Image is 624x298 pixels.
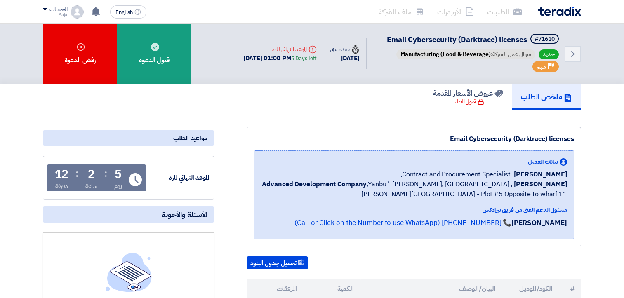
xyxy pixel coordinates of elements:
[291,54,317,63] div: 5 Days left
[261,179,567,199] span: Yanbu` [PERSON_NAME], [GEOGRAPHIC_DATA] ,[PERSON_NAME][GEOGRAPHIC_DATA] - Plot #5 Opposite to wha...
[117,24,191,84] div: قبول الدعوه
[254,134,574,144] div: Email Cybersecurity (Darktrace) licenses
[43,13,67,17] div: Saja
[511,218,567,228] strong: [PERSON_NAME]
[243,54,316,63] div: [DATE] 01:00 PM
[43,130,214,146] div: مواعيد الطلب
[115,9,133,15] span: English
[104,166,107,181] div: :
[75,166,78,181] div: :
[539,49,559,59] span: جديد
[55,169,69,180] div: 12
[330,45,360,54] div: صدرت في
[110,5,146,19] button: English
[424,84,512,110] a: عروض الأسعار المقدمة قبول الطلب
[452,98,484,106] div: قبول الطلب
[387,34,527,45] span: Email Cybersecurity (Darktrace) licenses
[521,92,572,101] h5: ملخص الطلب
[43,24,117,84] div: رفض الدعوة
[512,84,581,110] a: ملخص الطلب
[162,210,207,219] span: الأسئلة والأجوبة
[243,45,316,54] div: الموعد النهائي للرد
[537,63,546,71] span: مهم
[294,218,511,228] a: 📞 [PHONE_NUMBER] (Call or Click on the Number to use WhatsApp)
[148,173,210,183] div: الموعد النهائي للرد
[55,182,68,190] div: دقيقة
[106,253,152,291] img: empty_state_list.svg
[85,182,97,190] div: ساعة
[114,182,122,190] div: يوم
[400,169,511,179] span: Contract and Procurement Specialist,
[538,7,581,16] img: Teradix logo
[528,157,558,166] span: بيانات العميل
[88,169,95,180] div: 2
[433,88,503,98] h5: عروض الأسعار المقدمة
[115,169,122,180] div: 5
[247,256,308,270] button: تحميل جدول البنود
[400,50,491,59] span: Manufacturing (Food & Beverage)
[387,34,560,45] h5: Email Cybersecurity (Darktrace) licenses
[262,179,567,189] b: [PERSON_NAME] Advanced Development Company,
[535,36,555,42] div: #71610
[71,5,84,19] img: profile_test.png
[514,169,567,179] span: [PERSON_NAME]
[261,206,567,214] div: مسئول الدعم الفني من فريق تيرادكس
[330,54,360,63] div: [DATE]
[49,6,67,13] div: الحساب
[396,49,535,59] span: مجال عمل الشركة:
